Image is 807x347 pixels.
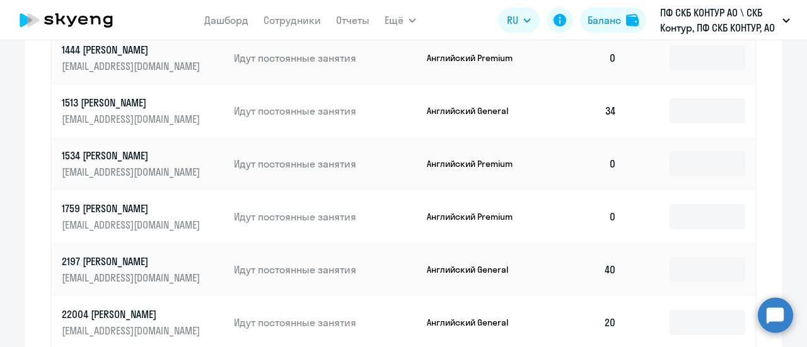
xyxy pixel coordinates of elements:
p: [EMAIL_ADDRESS][DOMAIN_NAME] [62,112,203,126]
p: Английский General [427,264,521,275]
p: Английский General [427,317,521,328]
a: Дашборд [204,14,248,26]
span: RU [507,13,518,28]
p: 1513 [PERSON_NAME] [62,96,203,110]
p: Английский Premium [427,52,521,64]
p: Идут постоянные занятия [234,263,417,276]
p: 1534 [PERSON_NAME] [62,149,203,162]
img: balance [626,14,639,26]
td: 40 [538,243,627,296]
div: Баланс [588,13,621,28]
p: [EMAIL_ADDRESS][DOMAIN_NAME] [62,271,203,285]
button: Ещё [385,8,416,33]
p: Идут постоянные занятия [234,51,417,65]
a: 1513 [PERSON_NAME][EMAIL_ADDRESS][DOMAIN_NAME] [62,96,224,126]
p: 2197 [PERSON_NAME] [62,254,203,268]
p: [EMAIL_ADDRESS][DOMAIN_NAME] [62,324,203,338]
a: 1444 [PERSON_NAME][EMAIL_ADDRESS][DOMAIN_NAME] [62,43,224,73]
a: 1534 [PERSON_NAME][EMAIL_ADDRESS][DOMAIN_NAME] [62,149,224,179]
a: 22004 [PERSON_NAME][EMAIL_ADDRESS][DOMAIN_NAME] [62,307,224,338]
p: ПФ СКБ КОНТУР АО \ СКБ Контур, ПФ СКБ КОНТУР, АО [660,5,777,35]
span: Ещё [385,13,403,28]
p: Идут постоянные занятия [234,210,417,224]
button: RU [498,8,540,33]
p: Идут постоянные занятия [234,104,417,118]
p: [EMAIL_ADDRESS][DOMAIN_NAME] [62,165,203,179]
p: Идут постоянные занятия [234,316,417,329]
p: Английский Premium [427,158,521,169]
p: Идут постоянные занятия [234,157,417,171]
p: Английский Premium [427,211,521,222]
td: 0 [538,137,627,190]
button: ПФ СКБ КОНТУР АО \ СКБ Контур, ПФ СКБ КОНТУР, АО [654,5,796,35]
p: Английский General [427,105,521,117]
a: 1759 [PERSON_NAME][EMAIL_ADDRESS][DOMAIN_NAME] [62,202,224,232]
p: 1444 [PERSON_NAME] [62,43,203,57]
p: [EMAIL_ADDRESS][DOMAIN_NAME] [62,59,203,73]
td: 34 [538,84,627,137]
td: 0 [538,31,627,84]
p: 22004 [PERSON_NAME] [62,307,203,321]
a: Сотрудники [264,14,321,26]
button: Балансbalance [580,8,646,33]
p: [EMAIL_ADDRESS][DOMAIN_NAME] [62,218,203,232]
p: 1759 [PERSON_NAME] [62,202,203,215]
td: 0 [538,190,627,243]
a: Отчеты [336,14,369,26]
a: 2197 [PERSON_NAME][EMAIL_ADDRESS][DOMAIN_NAME] [62,254,224,285]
